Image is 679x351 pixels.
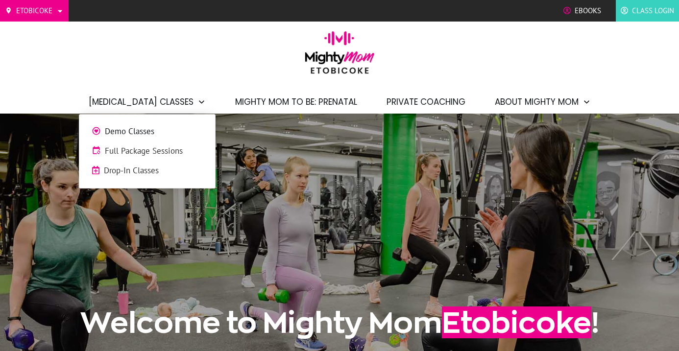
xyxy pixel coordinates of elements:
[5,3,64,18] a: Etobicoke
[235,94,357,110] a: Mighty Mom to Be: Prenatal
[105,145,203,158] span: Full Package Sessions
[621,3,674,18] a: Class Login
[16,3,52,18] span: Etobicoke
[563,3,601,18] a: Ebooks
[84,124,210,139] a: Demo Classes
[104,164,203,177] span: Drop-In Classes
[632,3,674,18] span: Class Login
[575,3,601,18] span: Ebooks
[387,94,465,110] a: Private Coaching
[84,144,210,159] a: Full Package Sessions
[105,125,203,138] span: Demo Classes
[495,94,579,110] span: About Mighty Mom
[442,306,591,338] span: Etobicoke
[89,94,206,110] a: [MEDICAL_DATA] Classes
[89,94,194,110] span: [MEDICAL_DATA] Classes
[84,164,210,178] a: Drop-In Classes
[495,94,591,110] a: About Mighty Mom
